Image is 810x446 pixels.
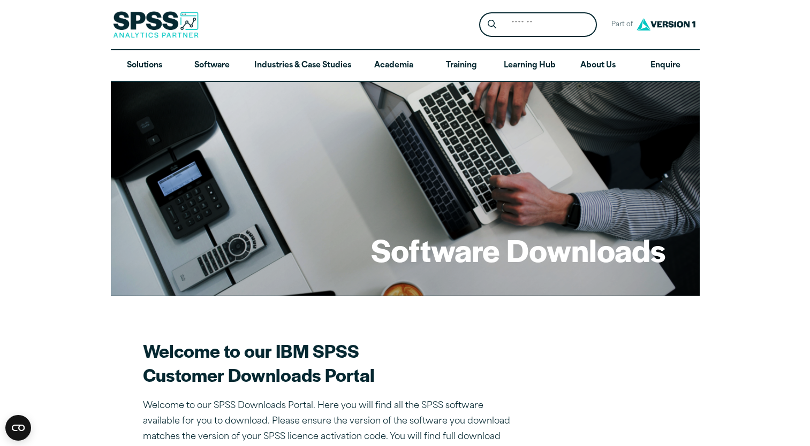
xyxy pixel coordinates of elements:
a: Enquire [632,50,699,81]
a: Training [427,50,495,81]
nav: Desktop version of site main menu [111,50,700,81]
a: Software [178,50,246,81]
a: Industries & Case Studies [246,50,360,81]
img: Version1 Logo [634,14,698,34]
img: SPSS Analytics Partner [113,11,199,38]
svg: Search magnifying glass icon [488,20,496,29]
button: Search magnifying glass icon [482,15,502,35]
h1: Software Downloads [371,229,665,271]
a: Learning Hub [495,50,564,81]
a: About Us [564,50,632,81]
span: Part of [605,17,634,33]
form: Site Header Search Form [479,12,597,37]
a: Academia [360,50,427,81]
h2: Welcome to our IBM SPSS Customer Downloads Portal [143,339,518,387]
a: Solutions [111,50,178,81]
button: Open CMP widget [5,415,31,441]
